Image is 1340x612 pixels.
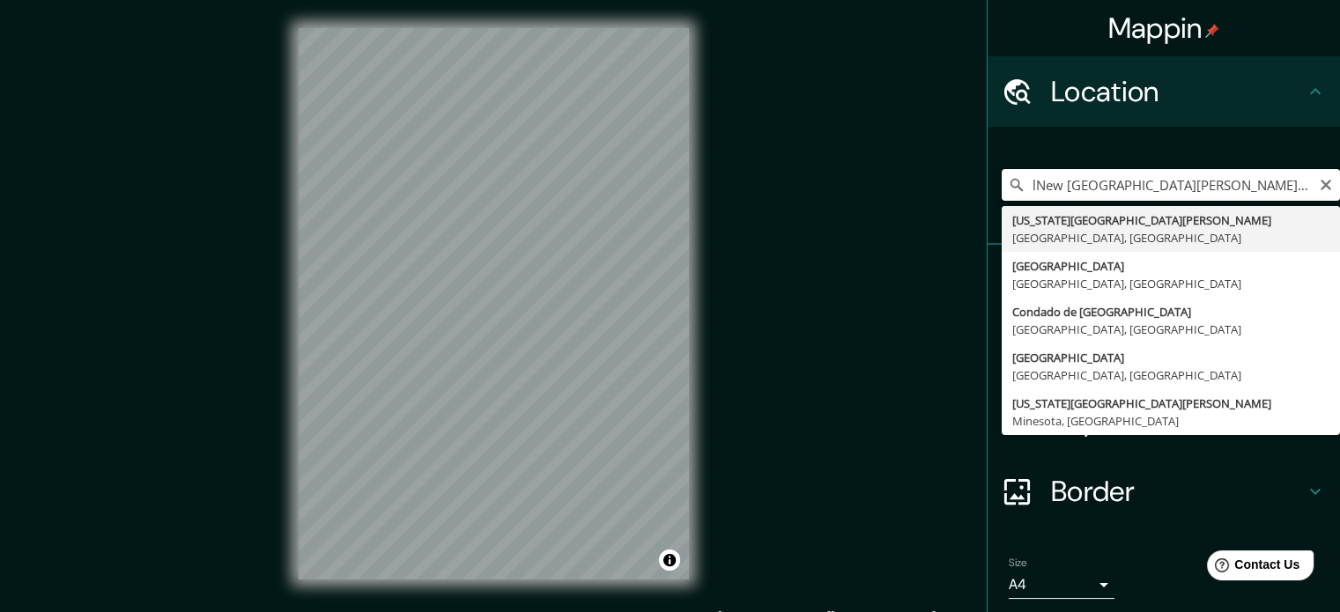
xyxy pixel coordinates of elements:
[1012,366,1329,384] div: [GEOGRAPHIC_DATA], [GEOGRAPHIC_DATA]
[1009,571,1114,599] div: A4
[988,386,1340,456] div: Layout
[988,245,1340,315] div: Pins
[1012,412,1329,430] div: Minesota, [GEOGRAPHIC_DATA]
[1002,169,1340,201] input: Pick your city or area
[299,28,689,579] canvas: Map
[1012,275,1329,292] div: [GEOGRAPHIC_DATA], [GEOGRAPHIC_DATA]
[1205,24,1219,38] img: pin-icon.png
[1012,229,1329,247] div: [GEOGRAPHIC_DATA], [GEOGRAPHIC_DATA]
[1012,303,1329,321] div: Condado de [GEOGRAPHIC_DATA]
[1051,474,1305,509] h4: Border
[1012,349,1329,366] div: [GEOGRAPHIC_DATA]
[1012,321,1329,338] div: [GEOGRAPHIC_DATA], [GEOGRAPHIC_DATA]
[988,56,1340,127] div: Location
[1012,394,1329,412] div: [US_STATE][GEOGRAPHIC_DATA][PERSON_NAME]
[1183,543,1321,593] iframe: Help widget launcher
[988,456,1340,527] div: Border
[1012,257,1329,275] div: [GEOGRAPHIC_DATA]
[1012,211,1329,229] div: [US_STATE][GEOGRAPHIC_DATA][PERSON_NAME]
[1051,403,1305,439] h4: Layout
[1009,556,1027,571] label: Size
[659,549,680,571] button: Toggle attribution
[1051,74,1305,109] h4: Location
[1108,11,1220,46] h4: Mappin
[988,315,1340,386] div: Style
[1319,175,1333,192] button: Clear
